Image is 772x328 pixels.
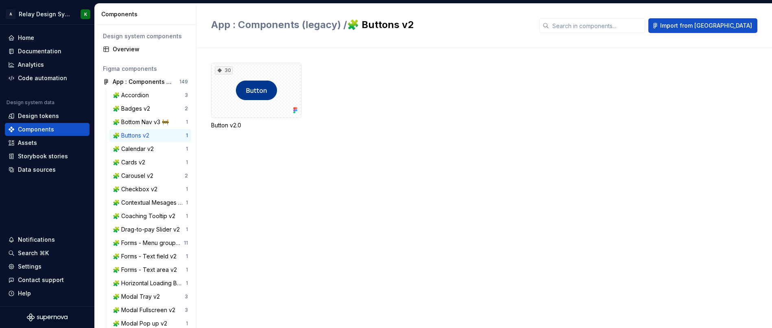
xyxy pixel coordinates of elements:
[113,225,183,234] div: 🧩 Drag-to-pay Slider v2
[215,66,233,74] div: 30
[113,131,153,140] div: 🧩 Buttons v2
[186,159,188,166] div: 1
[179,79,188,85] div: 149
[113,185,161,193] div: 🧩 Checkbox v2
[113,78,173,86] div: App : Components (legacy)
[5,58,89,71] a: Analytics
[184,240,188,246] div: 11
[18,47,61,55] div: Documentation
[100,43,191,56] a: Overview
[18,74,67,82] div: Code automation
[186,280,188,286] div: 1
[5,72,89,85] a: Code automation
[84,11,87,17] div: K
[101,10,193,18] div: Components
[549,18,645,33] input: Search in components...
[103,65,188,73] div: Figma components
[109,102,191,115] a: 🧩 Badges v22
[18,262,41,271] div: Settings
[18,289,31,297] div: Help
[18,34,34,42] div: Home
[109,116,191,129] a: 🧩 Bottom Nav v3 🚧1
[109,236,191,249] a: 🧩 Forms - Menu group v211
[5,45,89,58] a: Documentation
[5,273,89,286] button: Contact support
[109,263,191,276] a: 🧩 Forms - Text area v21
[185,293,188,300] div: 3
[185,92,188,98] div: 3
[113,91,152,99] div: 🧩 Accordion
[109,196,191,209] a: 🧩 Contextual Mesages v21
[109,290,191,303] a: 🧩 Modal Tray v23
[660,22,752,30] span: Import from [GEOGRAPHIC_DATA]
[109,223,191,236] a: 🧩 Drag-to-pay Slider v21
[109,277,191,290] a: 🧩 Horizontal Loading Bar v21
[185,173,188,179] div: 2
[18,125,54,133] div: Components
[113,306,179,314] div: 🧩 Modal Fullscreen v2
[113,158,148,166] div: 🧩 Cards v2
[186,267,188,273] div: 1
[185,105,188,112] div: 2
[113,293,163,301] div: 🧩 Modal Tray v2
[5,163,89,176] a: Data sources
[113,105,153,113] div: 🧩 Badges v2
[5,247,89,260] button: Search ⌘K
[186,226,188,233] div: 1
[186,186,188,192] div: 1
[5,287,89,300] button: Help
[113,279,186,287] div: 🧩 Horizontal Loading Bar v2
[186,253,188,260] div: 1
[100,75,191,88] a: App : Components (legacy)149
[103,32,188,40] div: Design system components
[113,212,179,220] div: 🧩 Coaching Tooltip v2
[113,252,180,260] div: 🧩 Forms - Text field v2
[113,145,157,153] div: 🧩 Calendar v2
[5,109,89,122] a: Design tokens
[18,236,55,244] div: Notifications
[186,199,188,206] div: 1
[18,112,59,120] div: Design tokens
[18,249,49,257] div: Search ⌘K
[648,18,757,33] button: Import from [GEOGRAPHIC_DATA]
[6,9,15,19] div: A
[5,150,89,163] a: Storybook stories
[5,260,89,273] a: Settings
[113,45,188,53] div: Overview
[5,233,89,246] button: Notifications
[113,319,170,328] div: 🧩 Modal Pop up v2
[109,169,191,182] a: 🧩 Carousel v22
[19,10,71,18] div: Relay Design System
[109,142,191,155] a: 🧩 Calendar v21
[113,199,186,207] div: 🧩 Contextual Mesages v2
[113,239,184,247] div: 🧩 Forms - Menu group v2
[113,172,157,180] div: 🧩 Carousel v2
[2,5,93,23] button: ARelay Design SystemK
[5,136,89,149] a: Assets
[18,139,37,147] div: Assets
[109,210,191,223] a: 🧩 Coaching Tooltip v21
[186,119,188,125] div: 1
[27,313,68,321] svg: Supernova Logo
[7,99,55,106] div: Design system data
[18,276,64,284] div: Contact support
[109,89,191,102] a: 🧩 Accordion3
[18,61,44,69] div: Analytics
[109,304,191,317] a: 🧩 Modal Fullscreen v23
[109,129,191,142] a: 🧩 Buttons v21
[186,132,188,139] div: 1
[18,152,68,160] div: Storybook stories
[18,166,56,174] div: Data sources
[109,156,191,169] a: 🧩 Cards v21
[211,121,301,129] div: Button v2.0
[113,118,172,126] div: 🧩 Bottom Nav v3 🚧
[113,266,180,274] div: 🧩 Forms - Text area v2
[186,146,188,152] div: 1
[5,31,89,44] a: Home
[109,250,191,263] a: 🧩 Forms - Text field v21
[5,123,89,136] a: Components
[211,18,530,31] h2: 🧩 Buttons v2
[211,19,347,31] span: App : Components (legacy) /
[211,63,301,129] div: 30Button v2.0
